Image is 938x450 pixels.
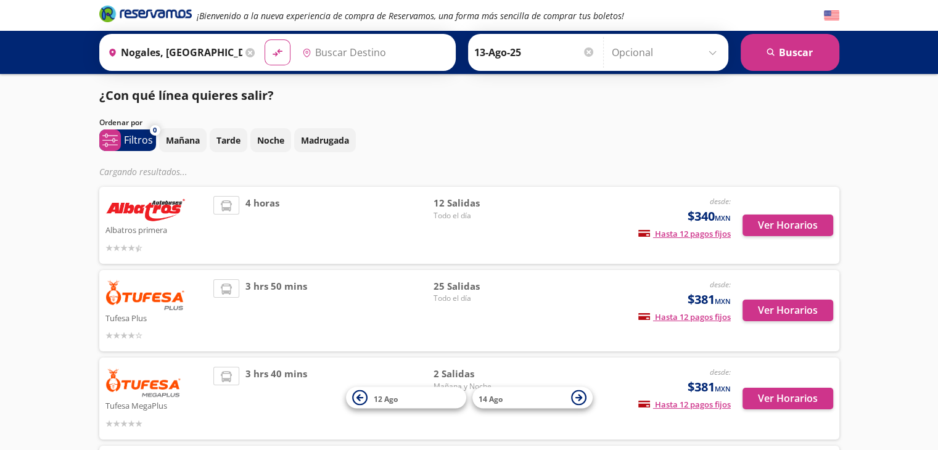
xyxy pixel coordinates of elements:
span: 25 Salidas [434,279,520,293]
em: desde: [710,196,731,207]
input: Elegir Fecha [474,37,595,68]
button: Ver Horarios [743,388,833,409]
p: Noche [257,134,284,147]
span: Todo el día [434,293,520,304]
p: ¿Con qué línea quieres salir? [99,86,274,105]
p: Madrugada [301,134,349,147]
p: Tufesa MegaPlus [105,398,208,412]
input: Opcional [612,37,722,68]
span: 3 hrs 50 mins [245,279,307,343]
button: Noche [250,128,291,152]
small: MXN [715,384,731,393]
em: ¡Bienvenido a la nueva experiencia de compra de Reservamos, una forma más sencilla de comprar tus... [197,10,624,22]
span: Hasta 12 pagos fijos [638,311,731,322]
span: Todo el día [434,210,520,221]
small: MXN [715,213,731,223]
span: $381 [688,290,731,309]
p: Tarde [216,134,241,147]
p: Tufesa Plus [105,310,208,325]
input: Buscar Destino [297,37,449,68]
span: Mañana y Noche [434,381,520,392]
button: 14 Ago [472,387,593,409]
span: 14 Ago [479,393,503,404]
span: 12 Salidas [434,196,520,210]
a: Brand Logo [99,4,192,27]
span: Hasta 12 pagos fijos [638,399,731,410]
span: 0 [153,125,157,136]
span: 12 Ago [374,393,398,404]
em: desde: [710,279,731,290]
button: Madrugada [294,128,356,152]
span: $340 [688,207,731,226]
button: English [824,8,839,23]
p: Filtros [124,133,153,147]
img: Albatros primera [105,196,186,222]
span: 3 hrs 40 mins [245,367,307,430]
p: Ordenar por [99,117,142,128]
input: Buscar Origen [103,37,242,68]
span: 2 Salidas [434,367,520,381]
small: MXN [715,297,731,306]
button: Buscar [741,34,839,71]
img: Tufesa Plus [105,279,186,310]
button: 0Filtros [99,129,156,151]
em: desde: [710,367,731,377]
span: $381 [688,378,731,396]
button: Ver Horarios [743,215,833,236]
p: Albatros primera [105,222,208,237]
span: Hasta 12 pagos fijos [638,228,731,239]
i: Brand Logo [99,4,192,23]
button: Ver Horarios [743,300,833,321]
em: Cargando resultados ... [99,166,187,178]
span: 4 horas [245,196,279,255]
button: 12 Ago [346,387,466,409]
button: Tarde [210,128,247,152]
button: Mañana [159,128,207,152]
p: Mañana [166,134,200,147]
img: Tufesa MegaPlus [105,367,182,398]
